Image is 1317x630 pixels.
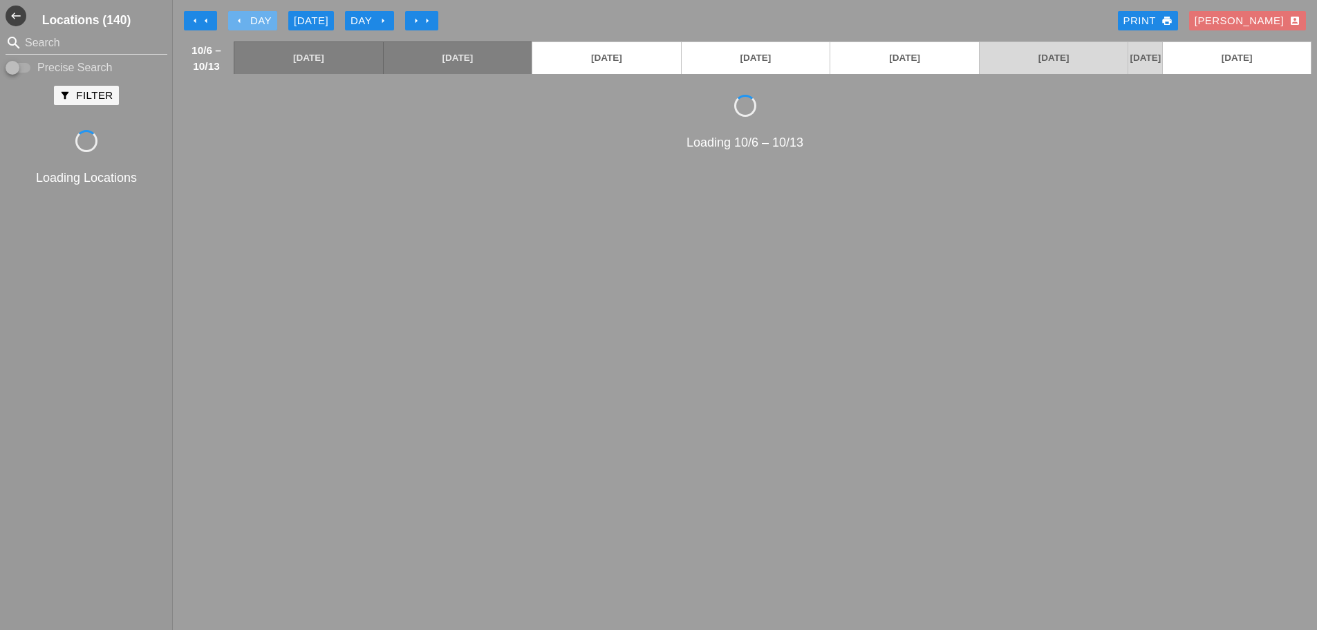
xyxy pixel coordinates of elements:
button: Shrink Sidebar [6,6,26,26]
button: [DATE] [288,11,334,30]
div: [PERSON_NAME] [1195,13,1300,29]
i: print [1161,15,1173,26]
a: [DATE] [1163,42,1311,74]
i: arrow_right [377,15,389,26]
a: [DATE] [234,42,383,74]
i: arrow_left [189,15,200,26]
div: [DATE] [294,13,328,29]
div: Enable Precise search to match search terms exactly. [6,59,167,76]
i: search [6,35,22,51]
div: Loading 10/6 – 10/13 [178,133,1311,152]
i: filter_alt [59,90,71,101]
i: arrow_left [200,15,212,26]
div: Loading Locations [3,169,170,187]
a: [DATE] [682,42,830,74]
i: arrow_right [411,15,422,26]
div: Day [234,13,272,29]
div: Print [1123,13,1173,29]
i: west [6,6,26,26]
span: 10/6 – 10/13 [186,42,227,74]
label: Precise Search [37,61,113,75]
i: arrow_right [422,15,433,26]
a: [DATE] [980,42,1128,74]
button: [PERSON_NAME] [1189,11,1306,30]
i: account_box [1289,15,1300,26]
input: Search [25,32,148,54]
a: [DATE] [384,42,532,74]
div: Filter [59,88,113,104]
button: Day [345,11,394,30]
a: Print [1118,11,1178,30]
a: [DATE] [532,42,681,74]
a: [DATE] [1128,42,1162,74]
i: arrow_left [234,15,245,26]
button: Day [228,11,277,30]
button: Filter [54,86,118,105]
button: Move Ahead 1 Week [405,11,438,30]
a: [DATE] [830,42,979,74]
button: Move Back 1 Week [184,11,217,30]
div: Day [351,13,389,29]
